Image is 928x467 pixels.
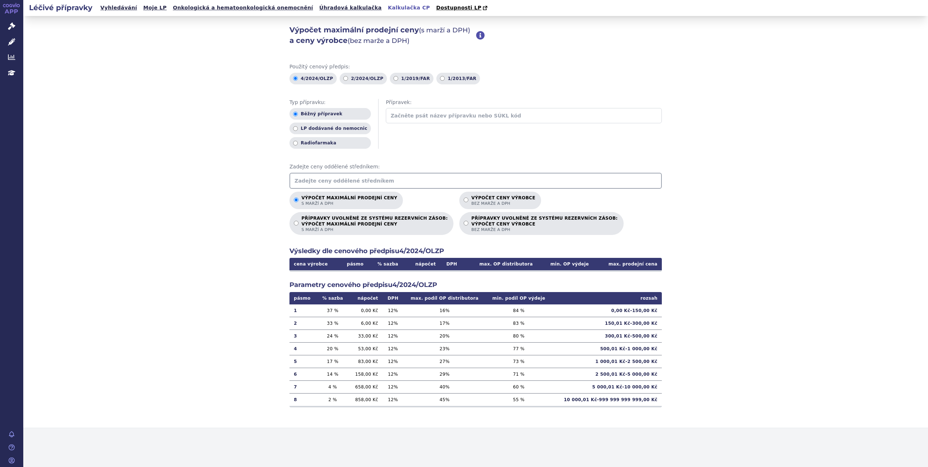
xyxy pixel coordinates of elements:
[471,201,535,206] span: bez marže a DPH
[440,76,445,81] input: 1/2013/FAR
[301,221,448,227] strong: VÝPOČET MAXIMÁLNÍ PRODEJNÍ CENY
[348,393,382,406] td: 858,00 Kč
[464,197,468,202] input: Výpočet ceny výrobcebez marže a DPH
[552,292,662,304] th: rozsah
[289,280,662,290] h2: Parametry cenového předpisu 4/2024/OLZP
[552,317,662,330] td: 150,01 Kč - 300,00 Kč
[436,73,480,84] label: 1/2013/FAR
[289,355,317,368] td: 5
[317,342,348,355] td: 20 %
[348,292,382,304] th: nápočet
[289,342,317,355] td: 4
[23,3,98,13] h2: Léčivé přípravky
[98,3,139,13] a: Vyhledávání
[486,393,552,406] td: 55 %
[348,304,382,317] td: 0,00 Kč
[390,73,433,84] label: 1/2019/FAR
[293,112,298,116] input: Běžný přípravek
[317,304,348,317] td: 37 %
[301,195,397,206] p: Výpočet maximální prodejní ceny
[419,26,470,34] span: (s marží a DPH)
[348,37,409,45] span: (bez marže a DPH)
[486,342,552,355] td: 77 %
[471,227,617,232] span: bez marže a DPH
[301,201,397,206] span: s marží a DPH
[317,380,348,393] td: 4 %
[386,108,662,123] input: Začněte psát název přípravku nebo SÚKL kód
[383,292,404,304] th: DPH
[348,317,382,330] td: 6,00 Kč
[293,141,298,145] input: Radiofarmaka
[348,330,382,342] td: 33,00 Kč
[289,123,371,134] label: LP dodávané do nemocnic
[289,108,371,120] label: Běžný přípravek
[537,258,593,270] th: min. OP výdeje
[289,317,317,330] td: 2
[289,247,662,256] h2: Výsledky dle cenového předpisu 4/2024/OLZP
[552,355,662,368] td: 1 000,01 Kč - 2 500,00 Kč
[593,258,662,270] th: max. prodejní cena
[141,3,169,13] a: Moje LP
[289,63,662,71] span: Použitý cenový předpis:
[403,380,485,393] td: 40 %
[289,73,337,84] label: 4/2024/OLZP
[293,76,298,81] input: 4/2024/OLZP
[486,304,552,317] td: 84 %
[289,137,371,149] label: Radiofarmaka
[317,317,348,330] td: 33 %
[317,292,348,304] th: % sazba
[463,258,537,270] th: max. OP distributora
[405,258,440,270] th: nápočet
[301,227,448,232] span: s marží a DPH
[348,342,382,355] td: 53,00 Kč
[552,393,662,406] td: 10 000,01 Kč - 999 999 999 999,00 Kč
[393,76,398,81] input: 1/2019/FAR
[289,25,476,46] h2: Výpočet maximální prodejní ceny a ceny výrobce
[403,355,485,368] td: 27 %
[289,368,317,380] td: 6
[317,330,348,342] td: 24 %
[403,317,485,330] td: 17 %
[403,304,485,317] td: 16 %
[486,330,552,342] td: 80 %
[440,258,464,270] th: DPH
[301,216,448,232] p: PŘÍPRAVKY UVOLNĚNÉ ZE SYSTÉMU REZERVNÍCH ZÁSOB:
[471,195,535,206] p: Výpočet ceny výrobce
[436,5,481,11] span: Dostupnosti LP
[383,342,404,355] td: 12 %
[317,368,348,380] td: 14 %
[289,258,340,270] th: cena výrobce
[383,393,404,406] td: 12 %
[552,304,662,317] td: 0,00 Kč - 150,00 Kč
[171,3,315,13] a: Onkologická a hematoonkologická onemocnění
[383,317,404,330] td: 12 %
[403,330,485,342] td: 20 %
[383,380,404,393] td: 12 %
[471,221,617,227] strong: VÝPOČET CENY VÝROBCE
[317,3,384,13] a: Úhradová kalkulačka
[370,258,405,270] th: % sazba
[403,368,485,380] td: 29 %
[289,330,317,342] td: 3
[434,3,491,13] a: Dostupnosti LP
[294,221,299,225] input: PŘÍPRAVKY UVOLNĚNÉ ZE SYSTÉMU REZERVNÍCH ZÁSOB:VÝPOČET MAXIMÁLNÍ PRODEJNÍ CENYs marží a DPH
[552,380,662,393] td: 5 000,01 Kč - 10 000,00 Kč
[289,99,371,106] span: Typ přípravku:
[289,304,317,317] td: 1
[552,368,662,380] td: 2 500,01 Kč - 5 000,00 Kč
[343,76,348,81] input: 2/2024/OLZP
[383,355,404,368] td: 12 %
[289,292,317,304] th: pásmo
[486,292,552,304] th: min. podíl OP výdeje
[289,380,317,393] td: 7
[294,197,299,202] input: Výpočet maximální prodejní cenys marží a DPH
[348,368,382,380] td: 158,00 Kč
[471,216,617,232] p: PŘÍPRAVKY UVOLNĚNÉ ZE SYSTÉMU REZERVNÍCH ZÁSOB:
[340,73,387,84] label: 2/2024/OLZP
[486,355,552,368] td: 73 %
[486,380,552,393] td: 60 %
[486,368,552,380] td: 71 %
[486,317,552,330] td: 83 %
[552,330,662,342] td: 300,01 Kč - 500,00 Kč
[552,342,662,355] td: 500,01 Kč - 1 000,00 Kč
